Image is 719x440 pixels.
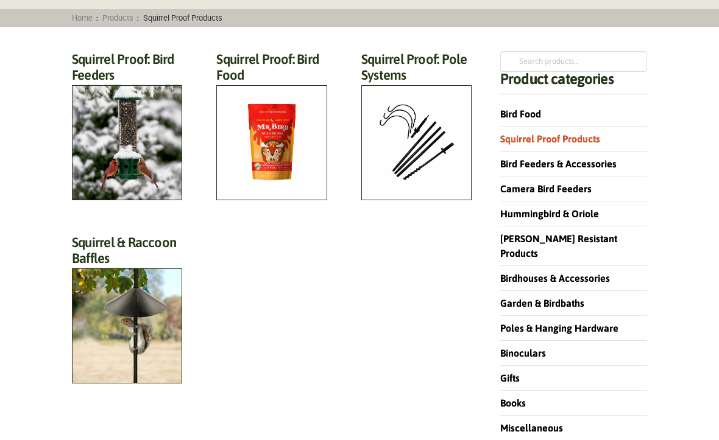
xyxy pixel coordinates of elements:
a: Books [500,397,526,408]
h2: Squirrel Proof: Pole Systems [361,51,472,90]
a: Visit product category Squirrel Proof: Bird Food [216,51,327,200]
a: Poles & Hanging Hardware [500,323,618,333]
a: Bird Feeders & Accessories [500,158,617,169]
a: Binoculars [500,347,546,358]
h2: Squirrel & Raccoon Baffles [72,234,182,273]
a: Hummingbird & Oriole [500,208,599,219]
a: Gifts [500,372,520,383]
a: Visit product category Squirrel Proof: Pole Systems [361,51,472,200]
a: Products [98,13,137,23]
a: Garden & Birdbaths [500,298,584,309]
input: Search products… [500,51,647,72]
a: Bird Food [500,108,541,119]
a: [PERSON_NAME] Resistant Products [500,233,617,259]
a: Visit product category Squirrel & Raccoon Baffles [72,234,182,383]
span: Squirrel Proof Products [139,13,226,23]
a: Squirrel Proof Products [500,133,600,144]
a: Visit product category Squirrel Proof: Bird Feeders [72,51,182,200]
h4: Product categories [500,72,647,94]
h2: Squirrel Proof: Bird Feeders [72,51,182,90]
span: : : [68,13,226,23]
a: Camera Bird Feeders [500,183,592,194]
a: Birdhouses & Accessories [500,273,610,284]
a: Home [68,13,97,23]
a: Miscellaneous [500,422,563,433]
h2: Squirrel Proof: Bird Food [216,51,327,90]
